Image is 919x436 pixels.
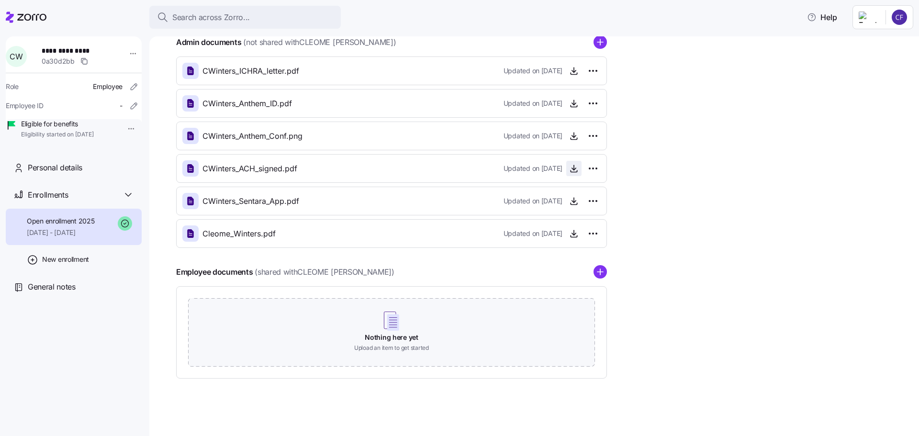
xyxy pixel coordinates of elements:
span: [DATE] - [DATE] [27,228,94,237]
span: CWinters_ICHRA_letter.pdf [202,65,299,77]
span: C W [10,53,22,60]
svg: add icon [594,35,607,49]
span: General notes [28,281,76,293]
span: Updated on [DATE] [504,66,562,76]
span: Employee [93,82,123,91]
span: Updated on [DATE] [504,99,562,108]
span: 0a30d2bb [42,56,75,66]
span: New enrollment [42,255,89,264]
span: Updated on [DATE] [504,196,562,206]
span: Updated on [DATE] [504,229,562,238]
span: Search across Zorro... [172,11,250,23]
span: Enrollments [28,189,68,201]
span: Role [6,82,19,91]
span: Eligibility started on [DATE] [21,131,94,139]
h4: Employee documents [176,267,253,278]
span: Open enrollment 2025 [27,216,94,226]
span: (shared with CLEOME [PERSON_NAME] ) [255,266,394,278]
img: Employer logo [859,11,878,23]
span: Cleome_Winters.pdf [202,228,276,240]
span: (not shared with CLEOME [PERSON_NAME] ) [243,36,396,48]
button: Search across Zorro... [149,6,341,29]
span: CWinters_Anthem_ID.pdf [202,98,292,110]
svg: add icon [594,265,607,279]
span: Employee ID [6,101,44,111]
span: Personal details [28,162,82,174]
span: Updated on [DATE] [504,131,562,141]
span: CWinters_ACH_signed.pdf [202,163,297,175]
span: - [120,101,123,111]
span: CWinters_Anthem_Conf.png [202,130,303,142]
button: Help [799,8,845,27]
span: CWinters_Sentara_App.pdf [202,195,299,207]
span: Updated on [DATE] [504,164,562,173]
span: Help [807,11,837,23]
span: Eligible for benefits [21,119,94,129]
img: 7d4a9558da78dc7654dde66b79f71a2e [892,10,907,25]
h4: Admin documents [176,37,241,48]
